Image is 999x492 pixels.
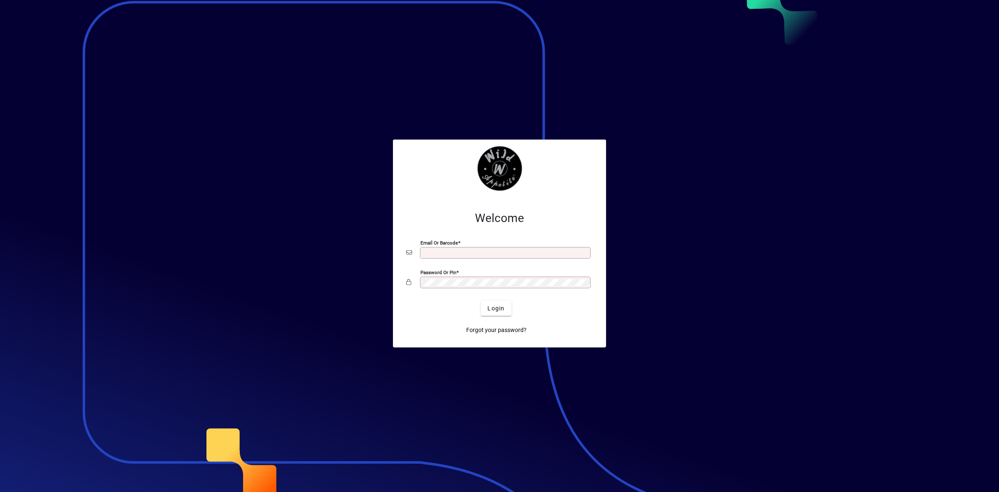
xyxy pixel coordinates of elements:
[406,211,593,225] h2: Welcome
[466,326,527,335] span: Forgot your password?
[420,270,456,275] mat-label: Password or Pin
[481,301,511,316] button: Login
[463,322,530,337] a: Forgot your password?
[487,304,504,313] span: Login
[420,240,458,246] mat-label: Email or Barcode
